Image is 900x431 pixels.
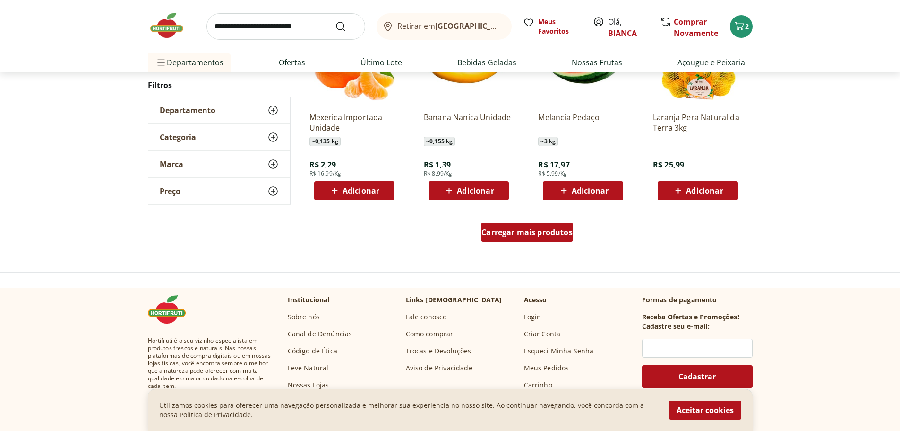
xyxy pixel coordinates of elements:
[160,132,196,142] span: Categoria
[524,346,594,356] a: Esqueci Minha Senha
[397,22,502,30] span: Retirar em
[457,187,494,194] span: Adicionar
[429,181,509,200] button: Adicionar
[653,112,743,133] a: Laranja Pera Natural da Terra 3kg
[206,13,365,40] input: search
[424,170,453,177] span: R$ 8,99/Kg
[730,15,753,38] button: Carrinho
[148,151,290,177] button: Marca
[155,51,167,74] button: Menu
[572,187,609,194] span: Adicionar
[524,363,569,373] a: Meus Pedidos
[377,13,512,40] button: Retirar em[GEOGRAPHIC_DATA]/[GEOGRAPHIC_DATA]
[288,380,329,390] a: Nossas Lojas
[148,178,290,204] button: Preço
[674,17,718,38] a: Comprar Novamente
[538,170,567,177] span: R$ 5,99/Kg
[406,329,454,339] a: Como comprar
[745,22,749,31] span: 2
[159,401,658,420] p: Utilizamos cookies para oferecer uma navegação personalizada e melhorar sua experiencia no nosso ...
[406,312,447,322] a: Fale conosco
[360,57,402,68] a: Último Lote
[148,76,291,95] h2: Filtros
[160,159,183,169] span: Marca
[343,187,379,194] span: Adicionar
[686,187,723,194] span: Adicionar
[335,21,358,32] button: Submit Search
[524,295,547,305] p: Acesso
[406,363,472,373] a: Aviso de Privacidade
[481,223,573,246] a: Carregar mais produtos
[406,346,471,356] a: Trocas e Devoluções
[309,170,342,177] span: R$ 16,99/Kg
[148,97,290,123] button: Departamento
[160,186,180,196] span: Preço
[314,181,394,200] button: Adicionar
[457,57,516,68] a: Bebidas Geladas
[148,124,290,150] button: Categoria
[523,17,582,36] a: Meus Favoritos
[642,365,753,388] button: Cadastrar
[309,112,399,133] a: Mexerica Importada Unidade
[148,295,195,324] img: Hortifruti
[524,329,561,339] a: Criar Conta
[538,112,628,133] a: Melancia Pedaço
[642,312,739,322] h3: Receba Ofertas e Promoções!
[160,106,215,115] span: Departamento
[572,57,622,68] a: Nossas Frutas
[642,322,710,331] h3: Cadastre seu e-mail:
[481,229,573,236] span: Carregar mais produtos
[524,312,541,322] a: Login
[678,373,716,380] span: Cadastrar
[288,329,352,339] a: Canal de Denúncias
[309,137,341,146] span: ~ 0,135 kg
[658,181,738,200] button: Adicionar
[288,295,330,305] p: Institucional
[279,57,305,68] a: Ofertas
[608,28,637,38] a: BIANCA
[538,137,558,146] span: ~ 3 kg
[538,159,569,170] span: R$ 17,97
[669,401,741,420] button: Aceitar cookies
[288,346,337,356] a: Código de Ética
[543,181,623,200] button: Adicionar
[424,159,451,170] span: R$ 1,39
[424,137,455,146] span: ~ 0,155 kg
[148,11,195,40] img: Hortifruti
[642,295,753,305] p: Formas de pagamento
[524,380,552,390] a: Carrinho
[538,17,582,36] span: Meus Favoritos
[406,295,502,305] p: Links [DEMOGRAPHIC_DATA]
[653,159,684,170] span: R$ 25,99
[288,312,320,322] a: Sobre nós
[424,112,514,133] a: Banana Nanica Unidade
[309,159,336,170] span: R$ 2,29
[148,337,273,390] span: Hortifruti é o seu vizinho especialista em produtos frescos e naturais. Nas nossas plataformas de...
[288,363,329,373] a: Leve Natural
[155,51,223,74] span: Departamentos
[435,21,594,31] b: [GEOGRAPHIC_DATA]/[GEOGRAPHIC_DATA]
[677,57,745,68] a: Açougue e Peixaria
[608,16,650,39] span: Olá,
